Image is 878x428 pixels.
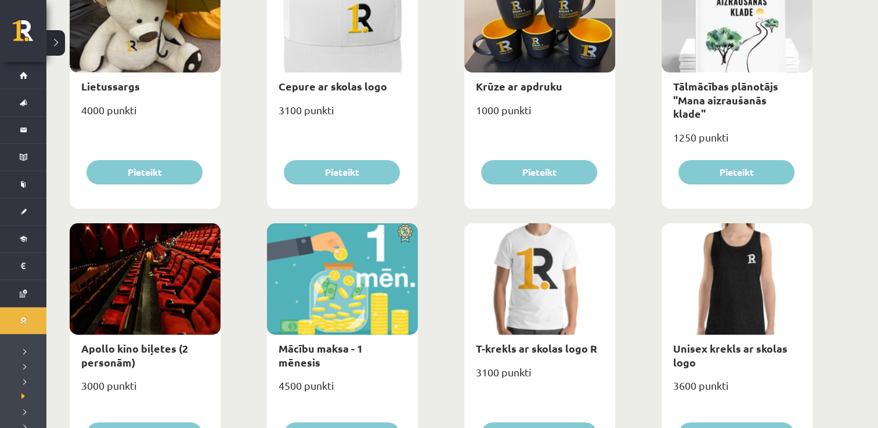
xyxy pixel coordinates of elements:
a: Krūze ar apdruku [476,79,562,93]
button: Pieteikt [481,160,597,184]
button: Pieteikt [284,160,400,184]
div: 4500 punkti [267,376,418,405]
a: Unisex krekls ar skolas logo [673,342,787,368]
img: Atlaide [392,223,418,243]
div: 1250 punkti [662,128,812,157]
div: 3600 punkti [662,376,812,405]
a: Mācību maksa - 1 mēnesis [279,342,363,368]
div: 3100 punkti [464,362,615,391]
a: Tālmācības plānotājs "Mana aizraušanās klade" [673,79,778,120]
a: Rīgas 1. Tālmācības vidusskola [13,20,46,49]
a: Cepure ar skolas logo [279,79,387,93]
a: Apollo kino biļetes (2 personām) [81,342,188,368]
div: 3100 punkti [267,100,418,129]
button: Pieteikt [678,160,794,184]
div: 4000 punkti [70,100,221,129]
a: Lietussargs [81,79,140,93]
div: 1000 punkti [464,100,615,129]
div: 3000 punkti [70,376,221,405]
button: Pieteikt [86,160,203,184]
a: T-krekls ar skolas logo R [476,342,597,355]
